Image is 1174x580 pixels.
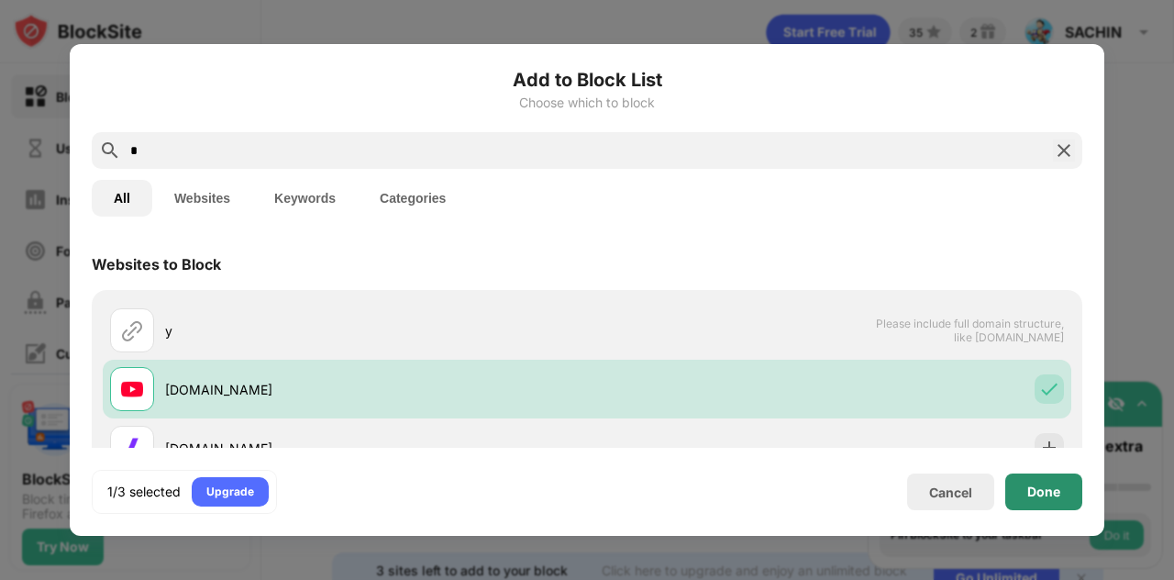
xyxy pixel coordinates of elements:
img: favicons [121,378,143,400]
img: search-close [1053,139,1075,162]
button: Keywords [252,180,358,217]
div: Upgrade [206,483,254,501]
div: [DOMAIN_NAME] [165,439,587,458]
img: favicons [121,437,143,459]
div: [DOMAIN_NAME] [165,380,587,399]
div: y [165,321,587,340]
img: url.svg [121,319,143,341]
button: All [92,180,152,217]
button: Websites [152,180,252,217]
img: search.svg [99,139,121,162]
div: Choose which to block [92,95,1082,110]
div: Cancel [929,485,972,500]
span: Please include full domain structure, like [DOMAIN_NAME] [875,317,1064,344]
div: Done [1027,485,1060,499]
div: 1/3 selected [107,483,181,501]
button: Categories [358,180,468,217]
div: Websites to Block [92,255,221,273]
h6: Add to Block List [92,66,1082,94]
